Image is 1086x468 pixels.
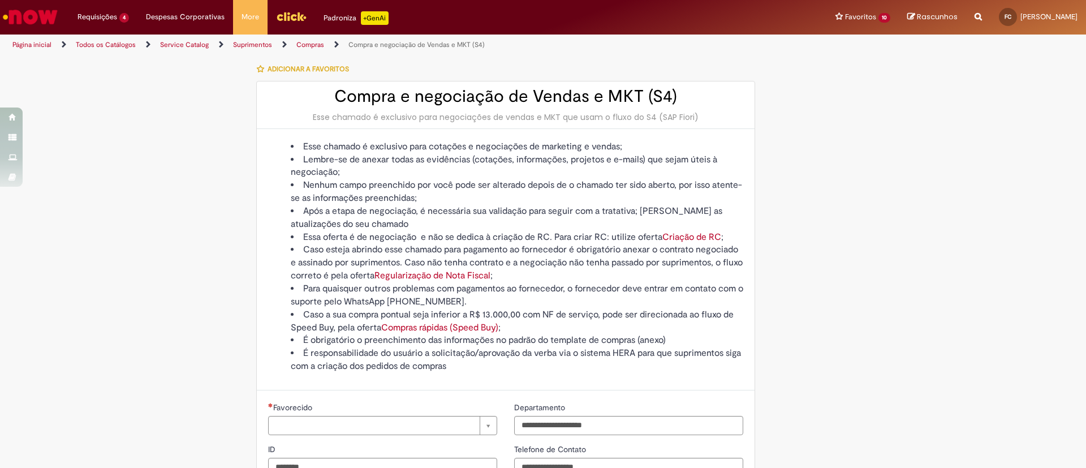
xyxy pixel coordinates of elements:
span: Requisições [77,11,117,23]
p: +GenAi [361,11,389,25]
span: Despesas Corporativas [146,11,225,23]
li: Essa oferta é de negociação e não se dedica à criação de RC. Para criar RC: utilize oferta ; [291,231,743,244]
span: Adicionar a Favoritos [268,65,349,74]
a: Todos os Catálogos [76,40,136,49]
a: Criação de RC [662,231,721,243]
li: Nenhum campo preenchido por você pode ser alterado depois de o chamado ter sido aberto, por isso ... [291,179,743,205]
div: Padroniza [324,11,389,25]
li: Caso esteja abrindo esse chamado para pagamento ao fornecedor é obrigatório anexar o contrato neg... [291,243,743,282]
li: Após a etapa de negociação, é necessária sua validação para seguir com a tratativa; [PERSON_NAME]... [291,205,743,231]
span: Favoritos [845,11,876,23]
a: Página inicial [12,40,51,49]
li: Lembre-se de anexar todas as evidências (cotações, informações, projetos e e-mails) que sejam úte... [291,153,743,179]
button: Adicionar a Favoritos [256,57,355,81]
li: É obrigatório o preenchimento das informações no padrão do template de compras (anexo) [291,334,743,347]
input: Departamento [514,416,743,435]
li: É responsabilidade do usuário a solicitação/aprovação da verba via o sistema HERA para que suprim... [291,347,743,373]
a: Compras rápidas (Speed Buy) [381,322,498,333]
a: Compras [296,40,324,49]
span: 4 [119,13,129,23]
a: Rascunhos [907,12,958,23]
span: 10 [878,13,890,23]
span: More [242,11,259,23]
a: Compra e negociação de Vendas e MKT (S4) [348,40,485,49]
span: Telefone de Contato [514,444,588,454]
a: Suprimentos [233,40,272,49]
span: [PERSON_NAME] [1020,12,1078,22]
a: Regularização de Nota Fiscal [374,270,490,281]
img: ServiceNow [1,6,59,28]
span: Departamento [514,402,567,413]
ul: Trilhas de página [8,35,716,55]
span: ID [268,444,278,454]
div: Esse chamado é exclusivo para negociações de vendas e MKT que usam o fluxo do S4 (SAP Fiori) [268,111,743,123]
img: click_logo_yellow_360x200.png [276,8,307,25]
span: Necessários - Favorecido [273,402,314,413]
a: Limpar campo Favorecido [268,416,497,435]
span: Rascunhos [917,11,958,22]
li: Para quaisquer outros problemas com pagamentos ao fornecedor, o fornecedor deve entrar em contato... [291,282,743,308]
h2: Compra e negociação de Vendas e MKT (S4) [268,87,743,106]
a: Service Catalog [160,40,209,49]
span: Necessários [268,403,273,407]
li: Esse chamado é exclusivo para cotações e negociações de marketing e vendas; [291,140,743,153]
span: FC [1005,13,1011,20]
li: Caso a sua compra pontual seja inferior a R$ 13.000,00 com NF de serviço, pode ser direcionada ao... [291,308,743,334]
